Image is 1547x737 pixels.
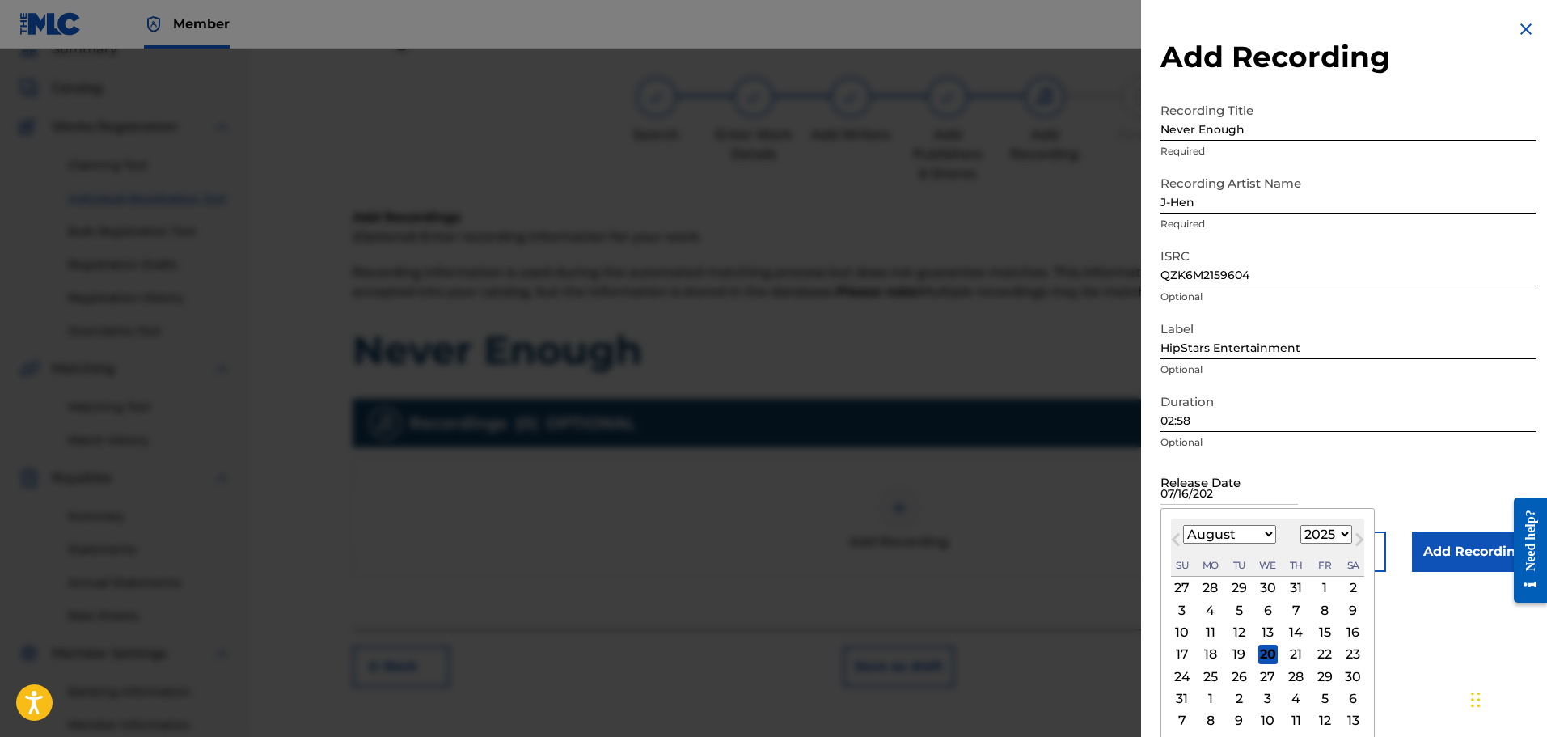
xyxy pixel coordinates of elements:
[1343,645,1363,664] div: Choose Saturday, August 23rd, 2025
[1466,659,1547,737] iframe: Chat Widget
[1173,623,1192,642] div: Choose Sunday, August 10th, 2025
[1160,39,1536,75] h2: Add Recording
[1287,600,1306,620] div: Choose Thursday, August 7th, 2025
[1287,711,1306,731] div: Choose Thursday, September 11th, 2025
[1229,600,1249,620] div: Choose Tuesday, August 5th, 2025
[1173,711,1192,731] div: Choose Sunday, September 7th, 2025
[173,15,230,33] span: Member
[1160,144,1536,159] p: Required
[1287,556,1306,575] div: Thursday
[144,15,163,34] img: Top Rightsholder
[19,12,82,36] img: MLC Logo
[1258,667,1278,686] div: Choose Wednesday, August 27th, 2025
[1201,689,1220,709] div: Choose Monday, September 1st, 2025
[1346,530,1372,556] button: Next Month
[1173,667,1192,686] div: Choose Sunday, August 24th, 2025
[1287,667,1306,686] div: Choose Thursday, August 28th, 2025
[1287,689,1306,709] div: Choose Thursday, September 4th, 2025
[1160,217,1536,231] p: Required
[1315,623,1334,642] div: Choose Friday, August 15th, 2025
[1343,578,1363,598] div: Choose Saturday, August 2nd, 2025
[1258,711,1278,731] div: Choose Wednesday, September 10th, 2025
[1229,556,1249,575] div: Tuesday
[1343,667,1363,686] div: Choose Saturday, August 30th, 2025
[1258,623,1278,642] div: Choose Wednesday, August 13th, 2025
[1343,600,1363,620] div: Choose Saturday, August 9th, 2025
[1502,485,1547,615] iframe: Resource Center
[1171,577,1364,731] div: Month August, 2025
[1343,711,1363,731] div: Choose Saturday, September 13th, 2025
[1201,667,1220,686] div: Choose Monday, August 25th, 2025
[1163,530,1189,556] button: Previous Month
[1173,689,1192,709] div: Choose Sunday, August 31st, 2025
[1315,667,1334,686] div: Choose Friday, August 29th, 2025
[1160,362,1536,377] p: Optional
[1287,578,1306,598] div: Choose Thursday, July 31st, 2025
[1229,623,1249,642] div: Choose Tuesday, August 12th, 2025
[1201,600,1220,620] div: Choose Monday, August 4th, 2025
[1258,645,1278,664] div: Choose Wednesday, August 20th, 2025
[1201,578,1220,598] div: Choose Monday, July 28th, 2025
[1315,600,1334,620] div: Choose Friday, August 8th, 2025
[1315,578,1334,598] div: Choose Friday, August 1st, 2025
[1343,623,1363,642] div: Choose Saturday, August 16th, 2025
[1229,667,1249,686] div: Choose Tuesday, August 26th, 2025
[1343,689,1363,709] div: Choose Saturday, September 6th, 2025
[1258,578,1278,598] div: Choose Wednesday, July 30th, 2025
[1160,435,1536,450] p: Optional
[1287,645,1306,664] div: Choose Thursday, August 21st, 2025
[1471,676,1481,724] div: Drag
[1229,689,1249,709] div: Choose Tuesday, September 2nd, 2025
[1173,600,1192,620] div: Choose Sunday, August 3rd, 2025
[1201,623,1220,642] div: Choose Monday, August 11th, 2025
[1229,711,1249,731] div: Choose Tuesday, September 9th, 2025
[1258,556,1278,575] div: Wednesday
[1201,556,1220,575] div: Monday
[1201,711,1220,731] div: Choose Monday, September 8th, 2025
[1229,578,1249,598] div: Choose Tuesday, July 29th, 2025
[1315,689,1334,709] div: Choose Friday, September 5th, 2025
[1315,711,1334,731] div: Choose Friday, September 12th, 2025
[1343,556,1363,575] div: Saturday
[1258,689,1278,709] div: Choose Wednesday, September 3rd, 2025
[1229,645,1249,664] div: Choose Tuesday, August 19th, 2025
[1287,623,1306,642] div: Choose Thursday, August 14th, 2025
[1173,578,1192,598] div: Choose Sunday, July 27th, 2025
[1173,556,1192,575] div: Sunday
[1315,645,1334,664] div: Choose Friday, August 22nd, 2025
[1258,600,1278,620] div: Choose Wednesday, August 6th, 2025
[1160,290,1536,304] p: Optional
[1315,556,1334,575] div: Friday
[1201,645,1220,664] div: Choose Monday, August 18th, 2025
[1173,645,1192,664] div: Choose Sunday, August 17th, 2025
